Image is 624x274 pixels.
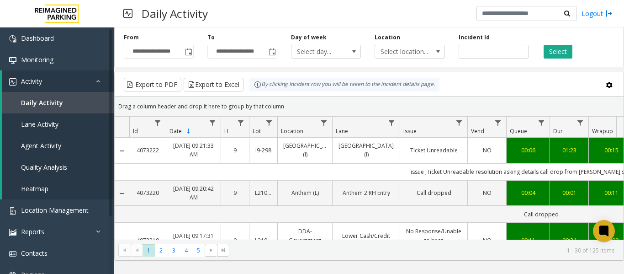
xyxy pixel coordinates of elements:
span: Date [169,127,182,135]
a: Agent Activity [2,135,114,156]
a: 00:01 [555,188,583,197]
a: NO [473,188,501,197]
span: Dur [553,127,563,135]
a: Ticket Unreadable [406,146,462,155]
span: Go to the next page [207,247,215,254]
span: Agent Activity [21,141,61,150]
a: [DATE] 09:17:31 AM [172,231,215,249]
span: Contacts [21,249,48,258]
a: Quality Analysis [2,156,114,178]
a: NO [473,146,501,155]
kendo-pager-info: 1 - 30 of 125 items [235,247,614,254]
span: Toggle popup [267,45,277,58]
a: Activity [2,70,114,92]
span: Issue [403,127,417,135]
span: Reports [21,227,44,236]
a: Anthem 2 RH Entry [338,188,394,197]
div: Data table [115,117,624,240]
span: Id [133,127,138,135]
span: Select location... [375,45,430,58]
span: Page 3 [168,244,180,257]
span: Go to the last page [217,244,229,257]
span: Heatmap [21,184,48,193]
a: Lower Cash/Credit Exit [338,231,394,249]
img: 'icon' [9,35,16,43]
span: Lane Activity [21,120,58,129]
span: Lane [336,127,348,135]
span: Vend [471,127,484,135]
button: Export to PDF [124,78,181,91]
button: Export to Excel [184,78,243,91]
span: Dashboard [21,34,54,43]
img: infoIcon.svg [254,81,261,88]
span: Monitoring [21,55,53,64]
span: Toggle popup [183,45,193,58]
div: Drag a column header and drop it here to group by that column [115,98,624,114]
a: Collapse Details [115,237,129,244]
h3: Daily Activity [137,2,212,25]
img: pageIcon [123,2,132,25]
span: Daily Activity [21,98,63,107]
img: 'icon' [9,57,16,64]
a: [GEOGRAPHIC_DATA] (I) [283,141,327,159]
span: Go to the next page [205,244,217,257]
span: Page 1 [143,244,155,257]
a: L21023900 [255,236,272,245]
label: To [207,33,215,42]
span: H [224,127,228,135]
a: Logout [582,9,613,18]
a: 9 [227,236,243,245]
label: Incident Id [459,33,490,42]
a: Queue Filter Menu [535,117,548,129]
span: NO [483,236,492,244]
a: L21086500 [255,188,272,197]
a: H Filter Menu [235,117,247,129]
div: 00:06 [512,146,544,155]
a: [DATE] 09:20:42 AM [172,184,215,202]
a: 01:23 [555,146,583,155]
span: Page 2 [155,244,167,257]
a: DDA-Government Center (L) [283,227,327,253]
a: [GEOGRAPHIC_DATA] (I) [338,141,394,159]
img: logout [605,9,613,18]
a: No Response/Unable to hear [PERSON_NAME] [406,227,462,253]
a: Daily Activity [2,92,114,113]
a: 00:24 [555,236,583,245]
span: Activity [21,77,42,86]
img: 'icon' [9,250,16,258]
span: Location Management [21,206,89,215]
a: Lane Filter Menu [386,117,398,129]
a: NO [473,236,501,245]
a: Location Filter Menu [318,117,330,129]
label: Day of week [291,33,327,42]
img: 'icon' [9,207,16,215]
a: 4073222 [135,146,160,155]
a: 9 [227,146,243,155]
a: 4073219 [135,236,160,245]
label: From [124,33,139,42]
a: Id Filter Menu [152,117,164,129]
span: Queue [510,127,527,135]
a: 00:04 [512,188,544,197]
a: Lot Filter Menu [263,117,275,129]
label: Location [375,33,400,42]
span: Lot [253,127,261,135]
button: Select [544,45,572,59]
a: 9 [227,188,243,197]
a: [DATE] 09:21:33 AM [172,141,215,159]
a: Collapse Details [115,190,129,197]
a: Collapse Details [115,147,129,155]
a: Dur Filter Menu [574,117,587,129]
a: Heatmap [2,178,114,199]
a: Call dropped [406,188,462,197]
span: NO [483,189,492,197]
a: Vend Filter Menu [492,117,504,129]
a: 00:11 [512,236,544,245]
span: Sortable [185,128,192,135]
span: NO [483,146,492,154]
